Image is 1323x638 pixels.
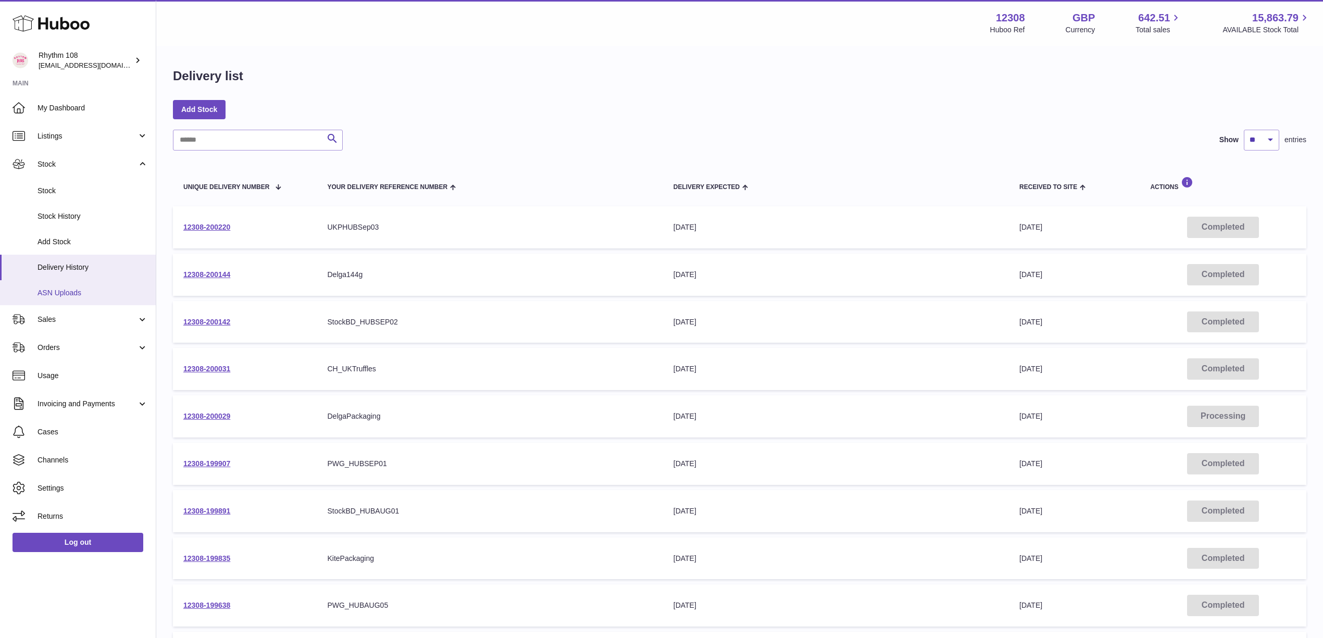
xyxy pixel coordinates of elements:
div: [DATE] [673,506,999,516]
h1: Delivery list [173,68,243,84]
span: [EMAIL_ADDRESS][DOMAIN_NAME] [39,61,153,69]
div: [DATE] [673,270,999,280]
a: 12308-200144 [183,270,230,279]
span: Total sales [1135,25,1182,35]
span: Stock [38,186,148,196]
a: 12308-200142 [183,318,230,326]
span: Usage [38,371,148,381]
span: Stock [38,159,137,169]
div: UKPHUBSep03 [327,222,652,232]
span: [DATE] [1019,318,1042,326]
span: ASN Uploads [38,288,148,298]
span: Cases [38,427,148,437]
div: Huboo Ref [990,25,1025,35]
div: StockBD_HUBSEP02 [327,317,652,327]
span: entries [1284,135,1306,145]
div: PWG_HUBAUG05 [327,601,652,610]
span: [DATE] [1019,459,1042,468]
span: Delivery Expected [673,184,740,191]
a: 12308-199835 [183,554,230,562]
span: [DATE] [1019,270,1042,279]
span: Orders [38,343,137,353]
span: Sales [38,315,137,324]
span: Returns [38,511,148,521]
div: [DATE] [673,554,999,564]
span: [DATE] [1019,223,1042,231]
a: 12308-199891 [183,507,230,515]
img: orders@rhythm108.com [13,53,28,68]
div: [DATE] [673,364,999,374]
span: Settings [38,483,148,493]
span: [DATE] [1019,412,1042,420]
span: Unique Delivery Number [183,184,269,191]
div: Currency [1066,25,1095,35]
div: KitePackaging [327,554,652,564]
a: 12308-200029 [183,412,230,420]
a: 12308-200031 [183,365,230,373]
a: 12308-199638 [183,601,230,609]
span: Received to Site [1019,184,1077,191]
span: [DATE] [1019,601,1042,609]
div: Delga144g [327,270,652,280]
div: [DATE] [673,317,999,327]
div: [DATE] [673,601,999,610]
strong: GBP [1072,11,1095,25]
a: 15,863.79 AVAILABLE Stock Total [1222,11,1310,35]
span: 642.51 [1138,11,1170,25]
div: Rhythm 108 [39,51,132,70]
div: PWG_HUBSEP01 [327,459,652,469]
span: Channels [38,455,148,465]
span: Invoicing and Payments [38,399,137,409]
label: Show [1219,135,1239,145]
span: [DATE] [1019,507,1042,515]
span: [DATE] [1019,365,1042,373]
a: Add Stock [173,100,226,119]
span: Listings [38,131,137,141]
strong: 12308 [996,11,1025,25]
span: My Dashboard [38,103,148,113]
div: [DATE] [673,222,999,232]
a: Log out [13,533,143,552]
a: 642.51 Total sales [1135,11,1182,35]
span: 15,863.79 [1252,11,1299,25]
a: 12308-200220 [183,223,230,231]
div: [DATE] [673,411,999,421]
div: CH_UKTruffles [327,364,652,374]
a: 12308-199907 [183,459,230,468]
span: AVAILABLE Stock Total [1222,25,1310,35]
div: Actions [1150,177,1296,191]
div: StockBD_HUBAUG01 [327,506,652,516]
span: Delivery History [38,262,148,272]
span: Stock History [38,211,148,221]
div: DelgaPackaging [327,411,652,421]
span: Your Delivery Reference Number [327,184,447,191]
div: [DATE] [673,459,999,469]
span: Add Stock [38,237,148,247]
span: [DATE] [1019,554,1042,562]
